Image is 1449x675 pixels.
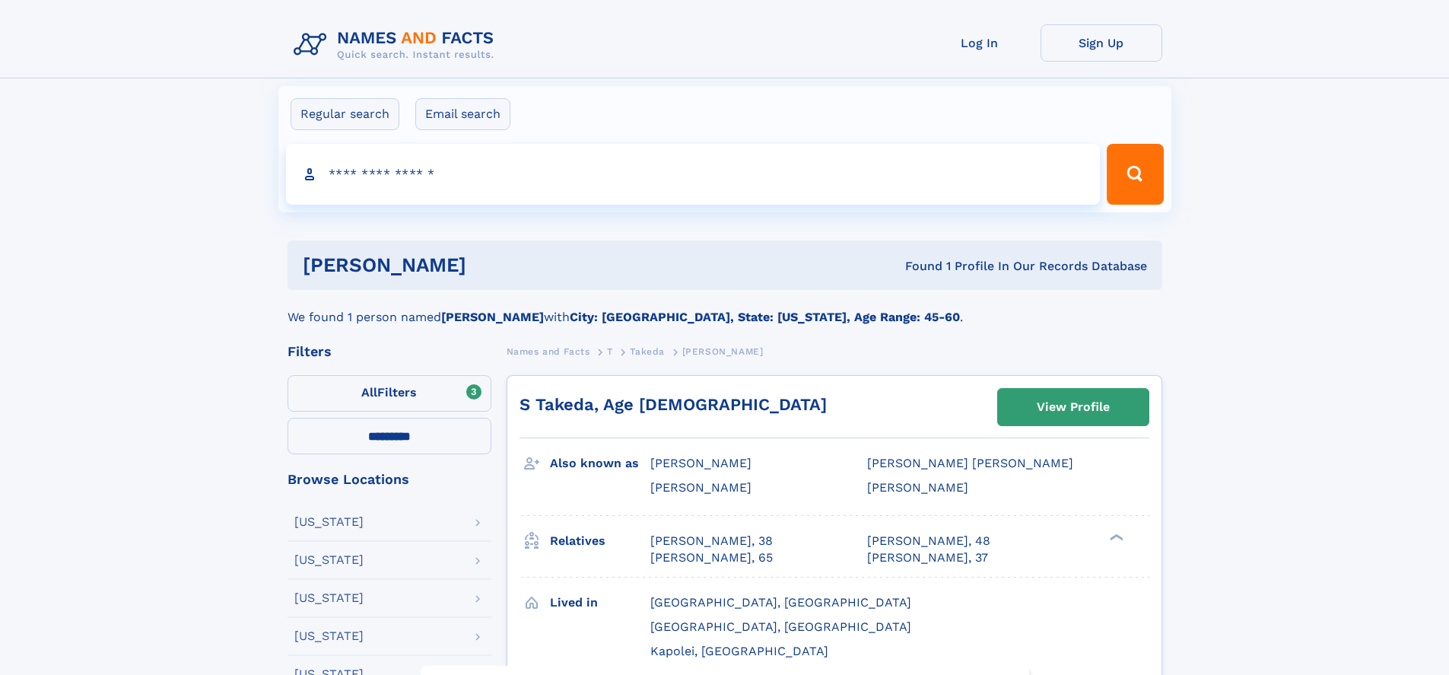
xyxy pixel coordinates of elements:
[291,98,399,130] label: Regular search
[650,480,752,495] span: [PERSON_NAME]
[867,480,968,495] span: [PERSON_NAME]
[550,451,650,476] h3: Also known as
[607,346,613,357] span: T
[919,24,1041,62] a: Log In
[288,290,1162,326] div: We found 1 person named with .
[630,342,665,361] a: Takeda
[441,310,544,324] b: [PERSON_NAME]
[998,389,1149,425] a: View Profile
[294,516,364,528] div: [US_STATE]
[867,549,988,566] a: [PERSON_NAME], 37
[288,24,507,65] img: Logo Names and Facts
[550,528,650,554] h3: Relatives
[286,144,1101,205] input: search input
[570,310,960,324] b: City: [GEOGRAPHIC_DATA], State: [US_STATE], Age Range: 45-60
[650,644,828,658] span: Kapolei, [GEOGRAPHIC_DATA]
[630,346,665,357] span: Takeda
[867,456,1073,470] span: [PERSON_NAME] [PERSON_NAME]
[288,375,491,412] label: Filters
[1107,144,1163,205] button: Search Button
[607,342,613,361] a: T
[303,256,686,275] h1: [PERSON_NAME]
[288,345,491,358] div: Filters
[294,592,364,604] div: [US_STATE]
[682,346,764,357] span: [PERSON_NAME]
[288,473,491,486] div: Browse Locations
[650,456,752,470] span: [PERSON_NAME]
[867,533,990,549] a: [PERSON_NAME], 48
[550,590,650,616] h3: Lived in
[294,554,364,566] div: [US_STATE]
[1041,24,1162,62] a: Sign Up
[685,258,1147,275] div: Found 1 Profile In Our Records Database
[650,619,911,634] span: [GEOGRAPHIC_DATA], [GEOGRAPHIC_DATA]
[507,342,590,361] a: Names and Facts
[650,533,773,549] a: [PERSON_NAME], 38
[650,595,911,610] span: [GEOGRAPHIC_DATA], [GEOGRAPHIC_DATA]
[1037,390,1110,425] div: View Profile
[294,630,364,642] div: [US_STATE]
[520,395,827,414] a: S Takeda, Age [DEMOGRAPHIC_DATA]
[361,385,377,400] span: All
[650,549,773,566] a: [PERSON_NAME], 65
[415,98,510,130] label: Email search
[1106,532,1124,542] div: ❯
